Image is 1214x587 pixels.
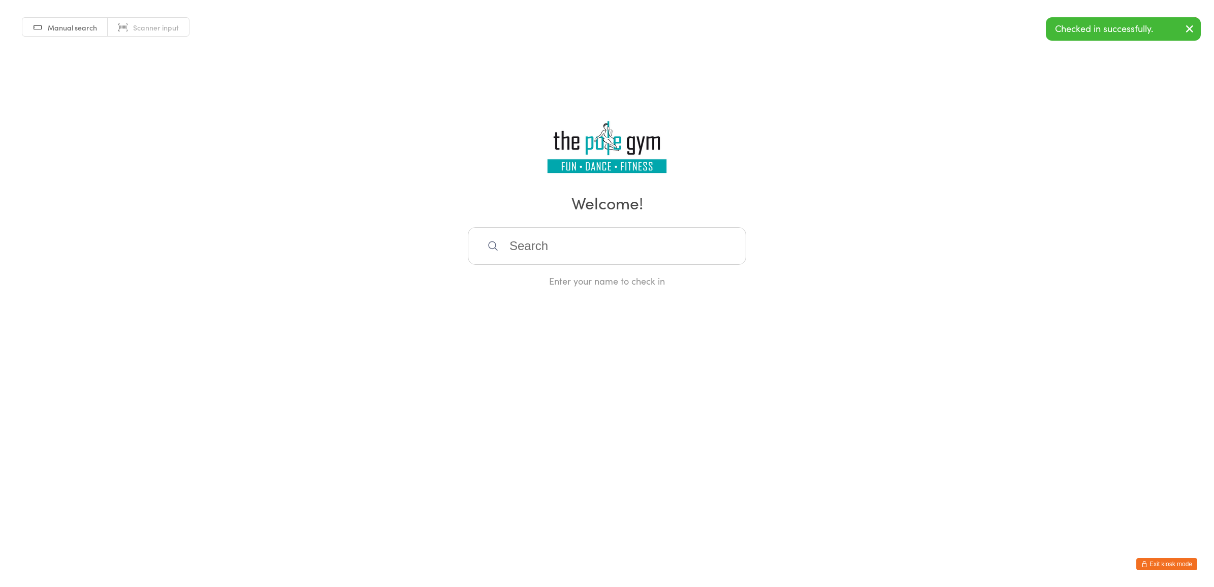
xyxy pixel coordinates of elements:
div: Enter your name to check in [468,274,746,287]
div: Checked in successfully. [1046,17,1201,41]
button: Exit kiosk mode [1136,558,1197,570]
input: Search [468,227,746,265]
h2: Welcome! [10,191,1204,214]
span: Scanner input [133,22,179,33]
img: The Pole Gym [544,117,670,177]
span: Manual search [48,22,97,33]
